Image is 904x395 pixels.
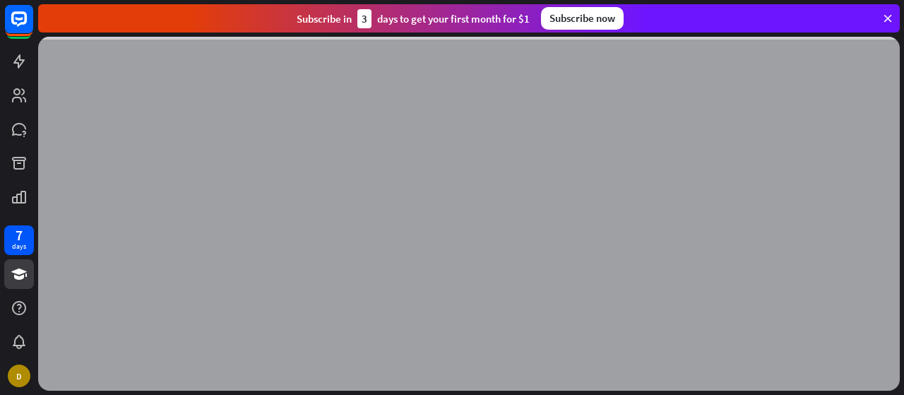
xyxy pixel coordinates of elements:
[297,9,530,28] div: Subscribe in days to get your first month for $1
[8,365,30,387] div: D
[12,242,26,252] div: days
[4,225,34,255] a: 7 days
[16,229,23,242] div: 7
[357,9,371,28] div: 3
[541,7,624,30] div: Subscribe now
